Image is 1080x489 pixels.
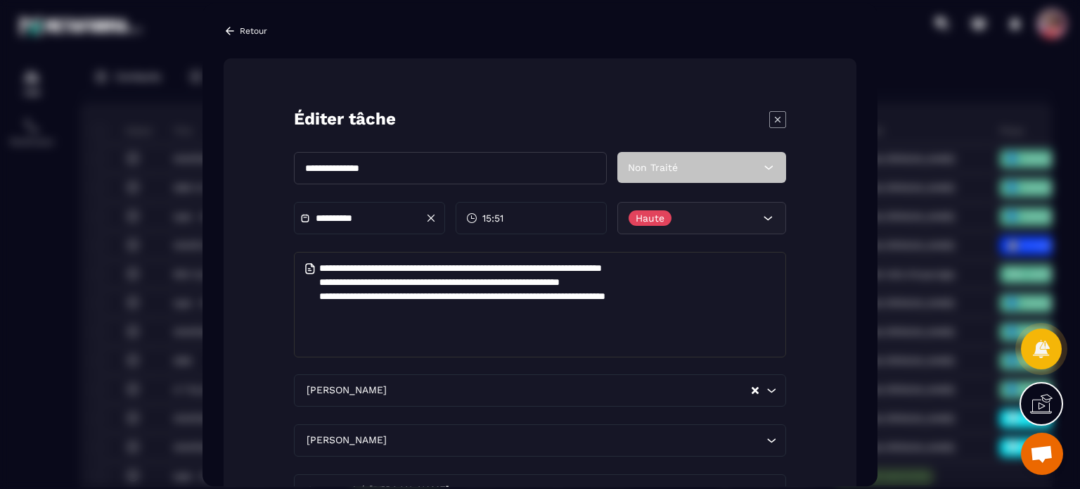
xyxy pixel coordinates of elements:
[390,383,750,398] input: Search for option
[294,108,396,131] p: Éditer tâche
[294,374,786,407] div: Search for option
[390,433,763,448] input: Search for option
[303,433,390,448] span: [PERSON_NAME]
[628,162,678,173] span: Non Traité
[1021,433,1063,475] div: Ouvrir le chat
[240,26,267,36] p: Retour
[636,213,664,223] p: Haute
[752,385,759,395] button: Clear Selected
[482,211,503,225] span: 15:51
[303,383,390,398] span: [PERSON_NAME]
[294,424,786,457] div: Search for option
